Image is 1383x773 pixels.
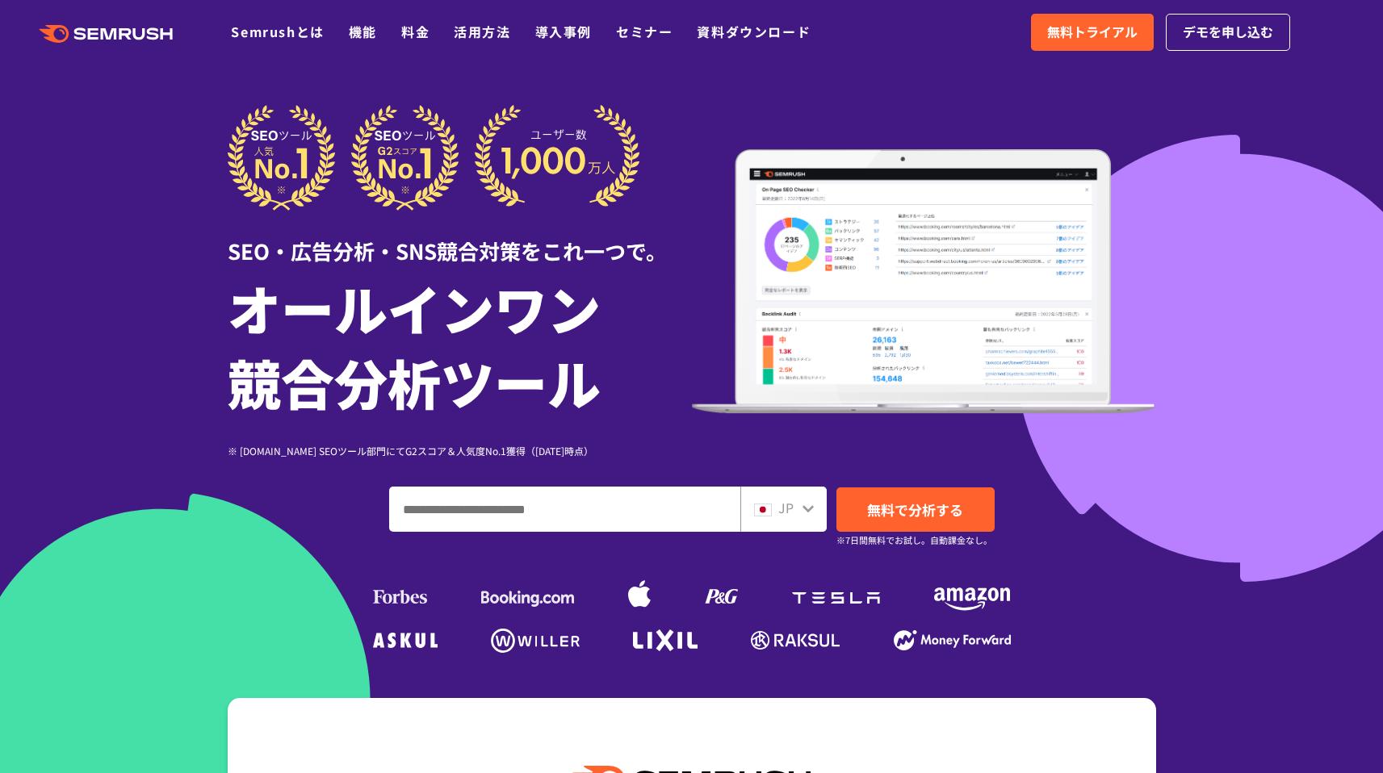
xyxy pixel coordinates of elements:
[349,22,377,41] a: 機能
[778,498,794,517] span: JP
[836,533,992,548] small: ※7日間無料でお試し。自動課金なし。
[867,499,963,520] span: 無料で分析する
[390,487,740,531] input: ドメイン、キーワードまたはURLを入力してください
[228,211,692,266] div: SEO・広告分析・SNS競合対策をこれ一つで。
[228,270,692,419] h1: オールインワン 競合分析ツール
[454,22,510,41] a: 活用方法
[1166,14,1290,51] a: デモを申し込む
[1183,22,1273,43] span: デモを申し込む
[401,22,430,41] a: 料金
[836,487,995,532] a: 無料で分析する
[1047,22,1138,43] span: 無料トライアル
[697,22,811,41] a: 資料ダウンロード
[228,443,692,458] div: ※ [DOMAIN_NAME] SEOツール部門にてG2スコア＆人気度No.1獲得（[DATE]時点）
[616,22,673,41] a: セミナー
[535,22,592,41] a: 導入事例
[1031,14,1154,51] a: 無料トライアル
[231,22,324,41] a: Semrushとは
